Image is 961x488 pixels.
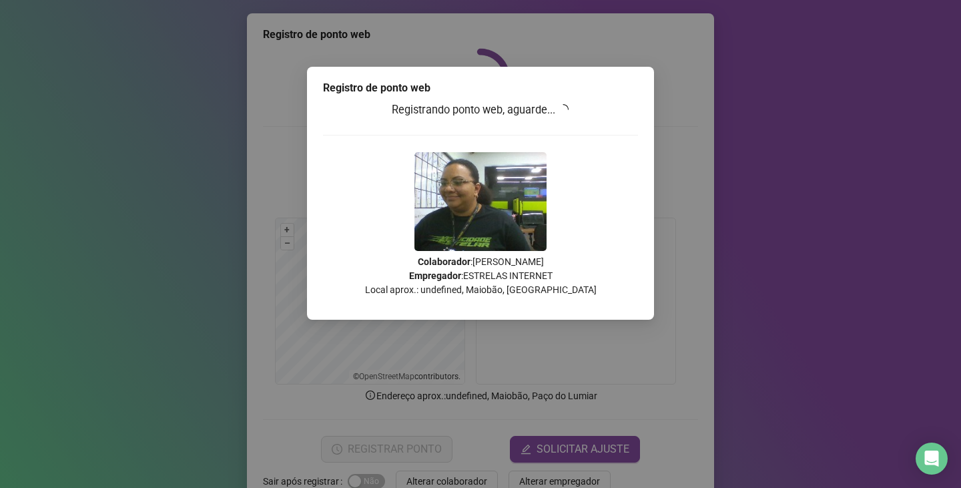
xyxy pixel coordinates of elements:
[409,270,461,281] strong: Empregador
[323,101,638,119] h3: Registrando ponto web, aguarde...
[323,80,638,96] div: Registro de ponto web
[558,103,570,115] span: loading
[323,255,638,297] p: : [PERSON_NAME] : ESTRELAS INTERNET Local aprox.: undefined, Maiobão, [GEOGRAPHIC_DATA]
[916,443,948,475] div: Open Intercom Messenger
[414,152,547,251] img: Z
[418,256,470,267] strong: Colaborador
